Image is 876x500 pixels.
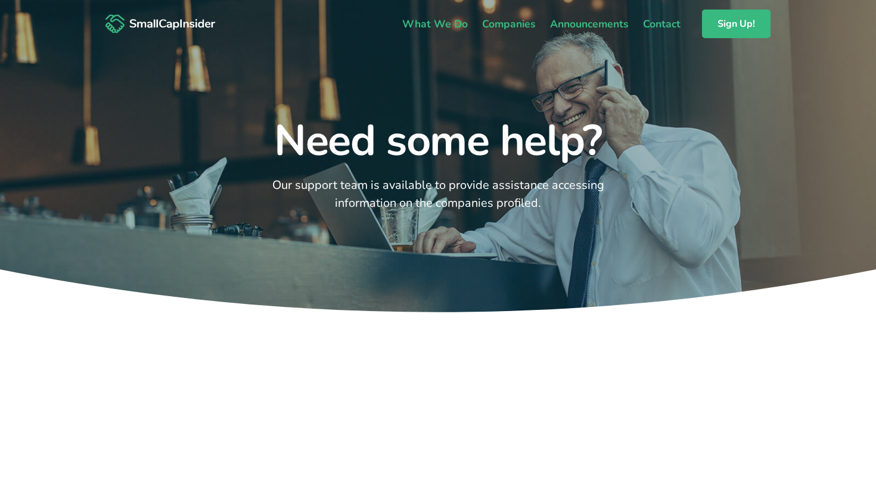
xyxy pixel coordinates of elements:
a: Contact [636,11,688,36]
a: What We Do [395,11,475,36]
p: Our support team is available to provide assistance accessing information on the companies profiled. [247,176,629,212]
a: Companies [475,11,543,36]
img: SmallCapInsider [105,14,216,34]
a: Sign Up! [702,10,771,38]
a: Announcements [543,11,636,36]
h1: Need some help? [247,119,629,162]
